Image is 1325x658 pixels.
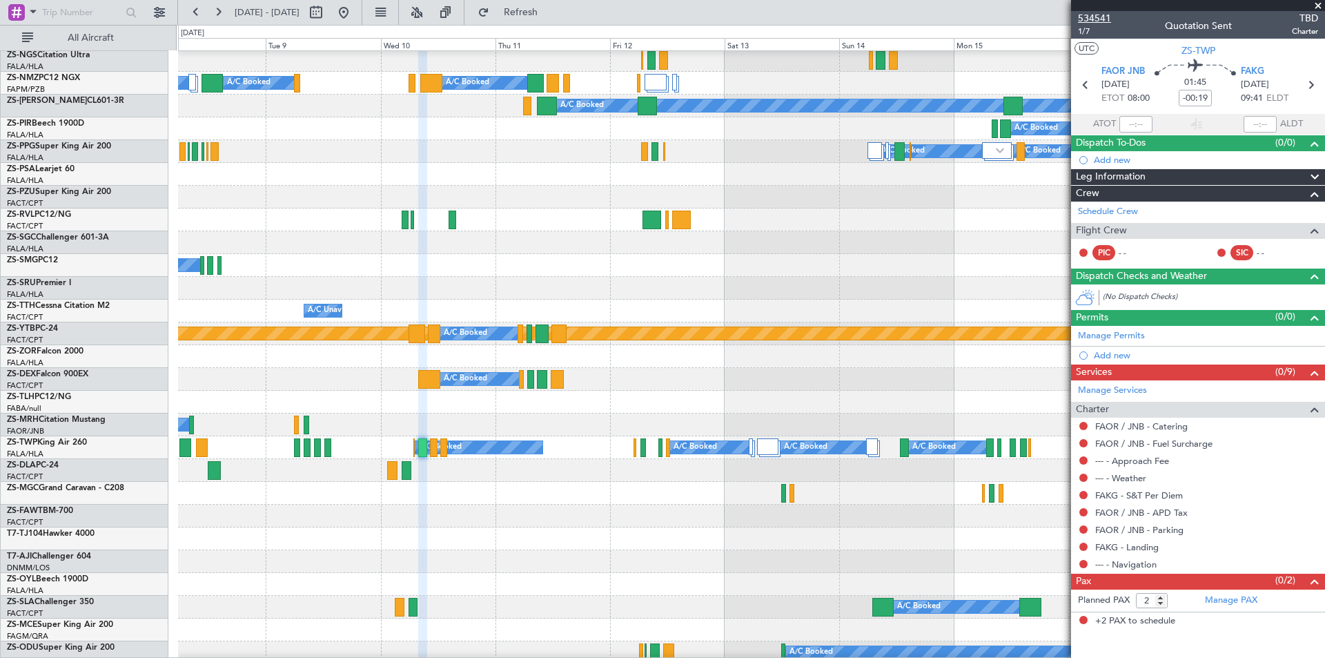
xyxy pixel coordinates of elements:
span: ZS-PIR [7,119,32,128]
div: Add new [1094,349,1318,361]
a: ZS-NGSCitation Ultra [7,51,90,59]
a: FAKG - S&T Per Diem [1095,490,1183,501]
span: ZS-SLA [7,598,35,606]
span: ZS-SGC [7,233,36,242]
div: A/C Unavailable [308,300,365,321]
button: Refresh [471,1,554,23]
span: Refresh [492,8,550,17]
span: Leg Information [1076,169,1146,185]
span: ZS-ODU [7,644,39,652]
div: A/C Booked [1014,118,1058,139]
span: ZS-MCE [7,621,37,629]
span: ZS-PZU [7,188,35,196]
label: Planned PAX [1078,594,1130,608]
span: 08:00 [1128,92,1150,106]
div: (No Dispatch Checks) [1103,291,1325,306]
div: A/C Booked [1017,141,1061,162]
a: ZS-SGCChallenger 601-3A [7,233,109,242]
div: Sat 13 [725,38,839,50]
span: Pax [1076,574,1091,590]
a: FAOR/JNB [7,426,44,436]
span: ZS-ZOR [7,347,37,356]
a: FALA/HLA [7,244,43,254]
span: Dispatch To-Dos [1076,135,1146,151]
span: ZS-OYL [7,575,36,583]
a: ZS-MGCGrand Caravan - C208 [7,484,124,492]
a: --- - Navigation [1095,559,1157,570]
span: FAKG [1241,65,1264,79]
a: --- - Approach Fee [1095,455,1169,467]
span: Charter [1292,26,1318,37]
span: ZS-FAW [7,507,38,515]
span: [DATE] - [DATE] [235,6,300,19]
span: [DATE] [1241,78,1269,92]
div: A/C Booked [444,369,487,389]
span: Services [1076,365,1112,380]
span: (0/0) [1275,135,1295,150]
div: Thu 11 [495,38,610,50]
span: ZS-TWP [7,438,37,447]
div: A/C Booked [674,437,717,458]
img: arrow-gray.svg [996,148,1004,153]
a: FACT/CPT [7,335,43,345]
a: FACT/CPT [7,198,43,209]
span: FAOR JNB [1101,65,1145,79]
a: ZS-FAWTBM-700 [7,507,73,515]
div: A/C Booked [444,323,487,344]
div: - - [1119,246,1150,259]
a: FAOR / JNB - Parking [1095,524,1184,536]
span: +2 PAX to schedule [1095,615,1175,628]
a: FALA/HLA [7,130,43,140]
span: ZS-MRH [7,416,39,424]
a: ZS-TWPKing Air 260 [7,438,87,447]
span: ZS-SMG [7,256,38,264]
span: ZS-DEX [7,370,36,378]
div: Fri 12 [610,38,725,50]
span: (0/2) [1275,573,1295,588]
a: FACT/CPT [7,221,43,231]
a: ZS-PPGSuper King Air 200 [7,142,111,151]
div: A/C Booked [897,597,941,617]
span: All Aircraft [36,33,146,43]
span: ZS-NGS [7,51,37,59]
div: SIC [1230,245,1253,260]
input: Trip Number [42,2,121,23]
a: Manage PAX [1205,594,1257,608]
div: A/C Booked [446,72,489,93]
span: ZS-TWP [1181,43,1215,58]
div: A/C Booked [560,95,604,116]
a: ZS-SMGPC12 [7,256,58,264]
a: ZS-SLAChallenger 350 [7,598,94,606]
span: ZS-TTH [7,302,35,310]
a: ZS-YTBPC-24 [7,325,58,333]
a: FAKG - Landing [1095,541,1159,553]
span: ZS-RVL [7,211,35,219]
a: ZS-MCESuper King Air 200 [7,621,113,629]
a: ZS-PZUSuper King Air 200 [7,188,111,196]
span: ZS-PSA [7,165,35,173]
a: FAGM/QRA [7,631,48,641]
span: ATOT [1093,117,1116,131]
div: Wed 10 [381,38,495,50]
span: 09:41 [1241,92,1263,106]
div: A/C Booked [784,437,827,458]
a: FALA/HLA [7,586,43,596]
span: 01:45 [1184,76,1206,90]
a: FABA/null [7,403,41,414]
a: ZS-ZORFalcon 2000 [7,347,84,356]
span: 534541 [1078,11,1111,26]
span: Permits [1076,310,1108,326]
span: ZS-NMZ [7,74,39,82]
a: FALA/HLA [7,449,43,459]
div: A/C Booked [912,437,956,458]
div: PIC [1092,245,1115,260]
a: T7-AJIChallenger 604 [7,552,91,561]
span: ZS-SRU [7,279,36,287]
span: Crew [1076,186,1099,202]
a: FALA/HLA [7,175,43,186]
a: FAOR / JNB - Fuel Surcharge [1095,438,1213,449]
span: ELDT [1266,92,1288,106]
a: ZS-TTHCessna Citation M2 [7,302,110,310]
a: --- - Weather [1095,472,1146,484]
a: FALA/HLA [7,358,43,368]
